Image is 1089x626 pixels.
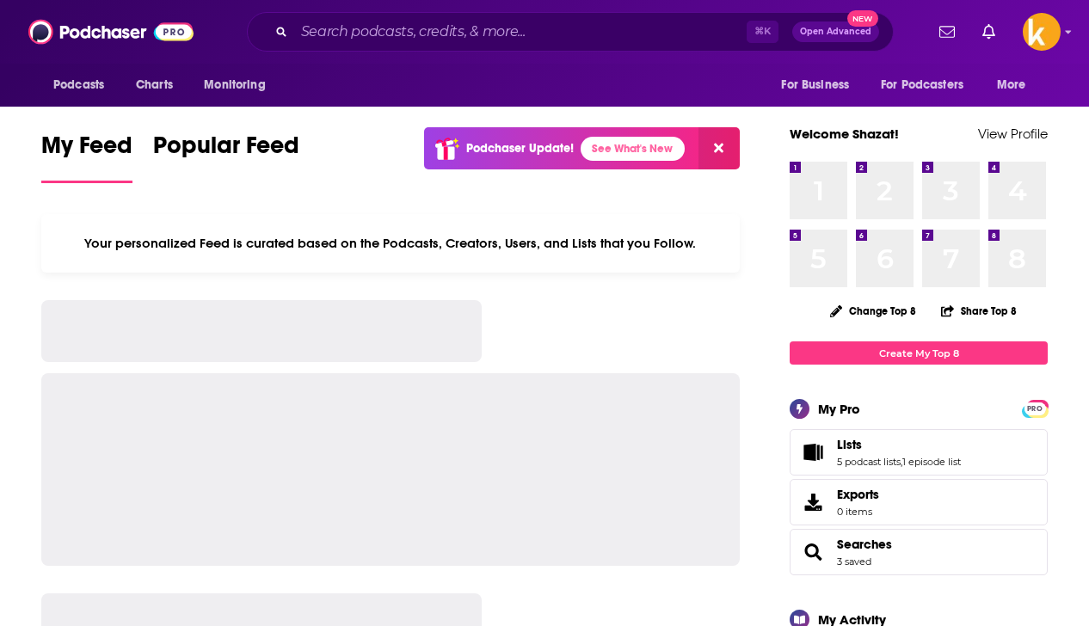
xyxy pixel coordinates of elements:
span: 0 items [837,506,879,518]
button: Open AdvancedNew [792,21,879,42]
span: More [997,73,1026,97]
span: Monitoring [204,73,265,97]
a: Charts [125,69,183,101]
span: Exports [837,487,879,502]
a: 1 episode list [902,456,961,468]
button: Change Top 8 [820,300,926,322]
a: Welcome Shazat! [790,126,899,142]
span: Lists [790,429,1048,476]
a: PRO [1024,402,1045,414]
span: My Feed [41,131,132,170]
div: My Pro [818,401,860,417]
div: Your personalized Feed is curated based on the Podcasts, Creators, Users, and Lists that you Follow. [41,214,740,273]
a: Popular Feed [153,131,299,183]
img: User Profile [1023,13,1061,51]
a: Searches [837,537,892,552]
a: My Feed [41,131,132,183]
span: ⌘ K [747,21,778,43]
a: Lists [796,440,830,464]
a: 5 podcast lists [837,456,901,468]
a: Show notifications dropdown [932,17,962,46]
button: open menu [192,69,287,101]
span: Lists [837,437,862,452]
a: Exports [790,479,1048,525]
span: Logged in as sshawan [1023,13,1061,51]
span: Open Advanced [800,28,871,36]
a: See What's New [581,137,685,161]
span: Charts [136,73,173,97]
span: Popular Feed [153,131,299,170]
button: Show profile menu [1023,13,1061,51]
button: Share Top 8 [940,294,1018,328]
p: Podchaser Update! [466,141,574,156]
span: Exports [796,490,830,514]
a: View Profile [978,126,1048,142]
a: 3 saved [837,555,871,568]
span: For Podcasters [881,73,963,97]
a: Create My Top 8 [790,341,1048,365]
button: open menu [769,69,871,101]
span: For Business [781,73,849,97]
span: , [901,456,902,468]
a: Searches [796,540,830,564]
input: Search podcasts, credits, & more... [294,18,747,46]
span: Podcasts [53,73,104,97]
a: Show notifications dropdown [975,17,1002,46]
span: New [847,10,878,27]
span: Searches [790,529,1048,575]
button: open menu [41,69,126,101]
img: Podchaser - Follow, Share and Rate Podcasts [28,15,194,48]
div: Search podcasts, credits, & more... [247,12,894,52]
button: open menu [985,69,1048,101]
a: Lists [837,437,961,452]
button: open menu [870,69,988,101]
